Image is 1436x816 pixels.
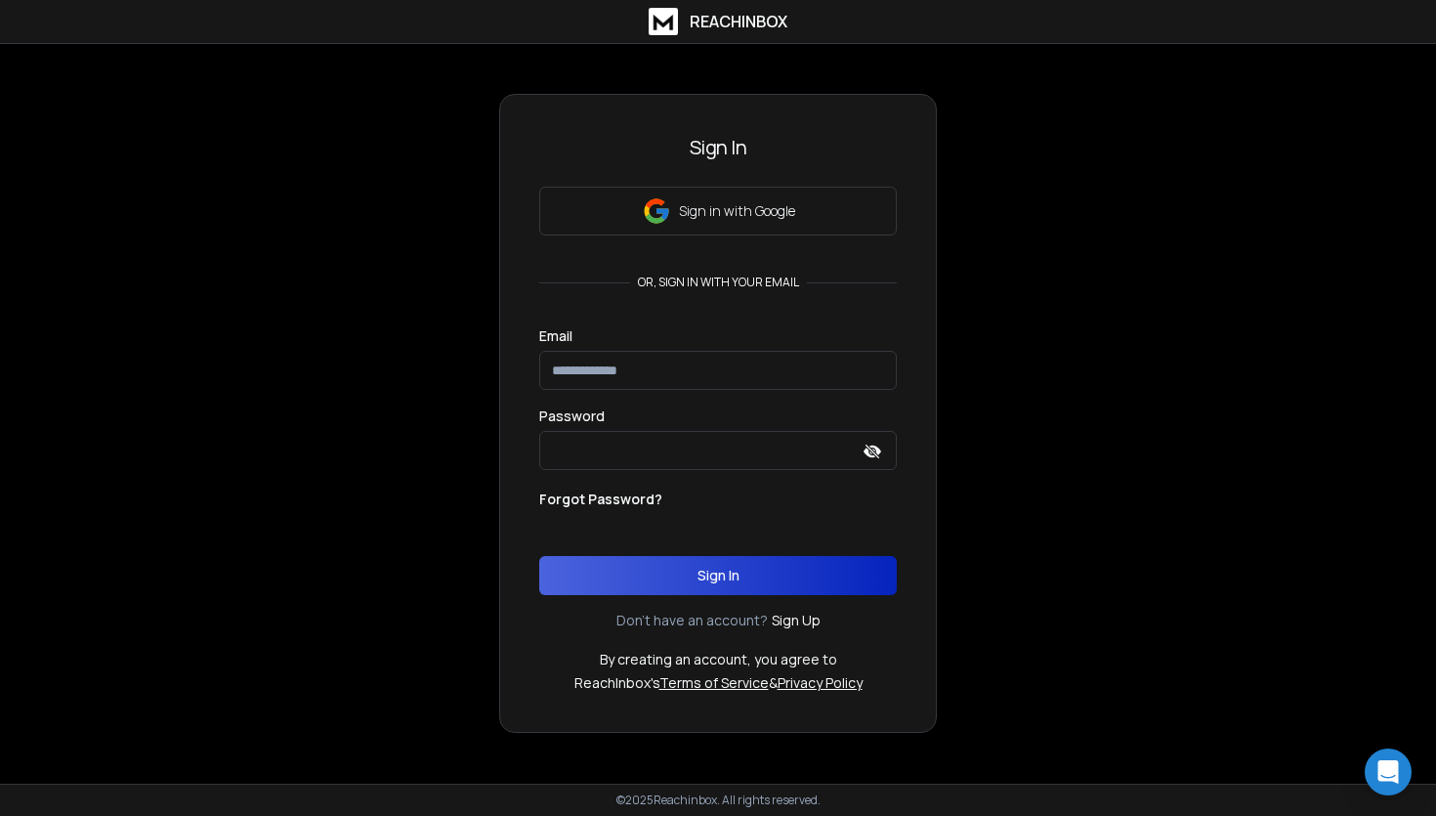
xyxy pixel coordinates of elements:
[539,409,605,423] label: Password
[539,134,897,161] h3: Sign In
[539,556,897,595] button: Sign In
[574,673,863,693] p: ReachInbox's &
[630,275,807,290] p: or, sign in with your email
[649,8,678,35] img: logo
[616,611,768,630] p: Don't have an account?
[539,490,662,509] p: Forgot Password?
[679,201,795,221] p: Sign in with Google
[659,673,769,692] a: Terms of Service
[772,611,821,630] a: Sign Up
[539,329,572,343] label: Email
[600,650,837,669] p: By creating an account, you agree to
[539,187,897,236] button: Sign in with Google
[690,10,787,33] h1: ReachInbox
[1365,749,1412,795] div: Open Intercom Messenger
[649,8,787,35] a: ReachInbox
[778,673,863,692] a: Privacy Policy
[616,793,821,808] p: © 2025 Reachinbox. All rights reserved.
